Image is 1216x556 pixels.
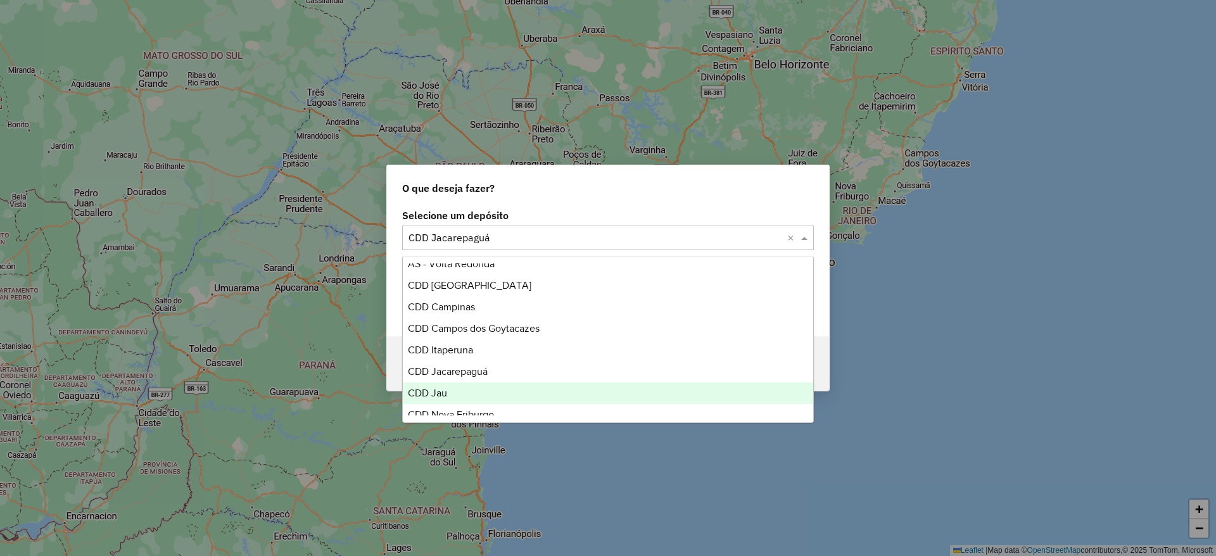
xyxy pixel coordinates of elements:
span: CDD Itaperuna [408,344,473,355]
span: CDD Nova Friburgo [408,409,494,420]
span: AS - Volta Redonda [408,258,495,269]
span: CDD Campinas [408,301,475,312]
span: O que deseja fazer? [402,180,495,196]
span: CDD [GEOGRAPHIC_DATA] [408,280,531,291]
span: CDD Jacarepaguá [408,366,488,377]
span: CDD Jau [408,388,447,398]
span: CDD Campos dos Goytacazes [408,323,540,334]
label: Selecione um depósito [402,208,814,223]
span: Clear all [787,230,798,245]
ng-dropdown-panel: Options list [402,256,814,423]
